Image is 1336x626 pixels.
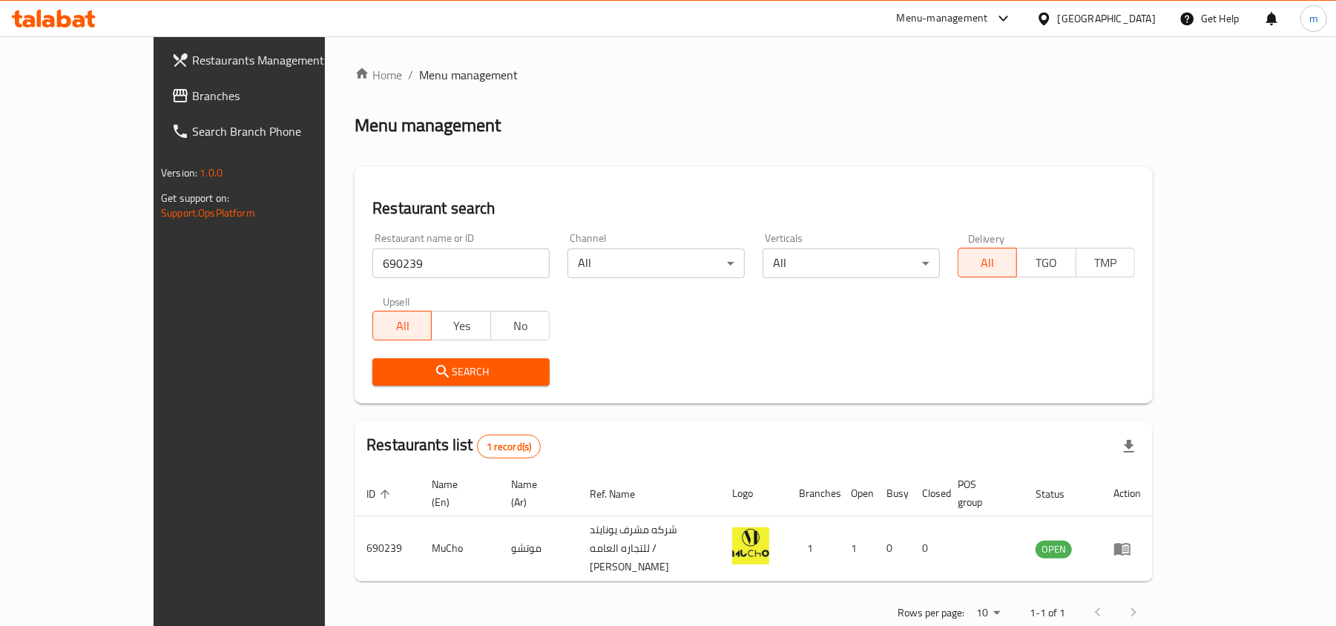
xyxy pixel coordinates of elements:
[567,248,745,278] div: All
[958,475,1006,511] span: POS group
[161,163,197,182] span: Version:
[1036,541,1072,559] div: OPEN
[366,434,541,458] h2: Restaurants list
[355,471,1153,581] table: enhanced table
[910,516,946,581] td: 0
[875,471,910,516] th: Busy
[787,471,839,516] th: Branches
[478,440,541,454] span: 1 record(s)
[964,252,1011,274] span: All
[910,471,946,516] th: Closed
[1036,541,1072,558] span: OPEN
[408,66,413,84] li: /
[159,113,377,149] a: Search Branch Phone
[372,358,550,386] button: Search
[1082,252,1129,274] span: TMP
[1076,248,1135,277] button: TMP
[497,315,544,337] span: No
[355,66,1153,84] nav: breadcrumb
[958,248,1017,277] button: All
[763,248,940,278] div: All
[383,296,410,306] label: Upsell
[490,311,550,340] button: No
[511,475,560,511] span: Name (Ar)
[839,516,875,581] td: 1
[1102,471,1153,516] th: Action
[578,516,720,581] td: شركه مشرف يونايتد للتجاره العامه / [PERSON_NAME]
[366,485,395,503] span: ID
[200,163,223,182] span: 1.0.0
[875,516,910,581] td: 0
[372,197,1135,220] h2: Restaurant search
[419,66,518,84] span: Menu management
[431,311,490,340] button: Yes
[438,315,484,337] span: Yes
[372,311,432,340] button: All
[1023,252,1070,274] span: TGO
[1036,485,1084,503] span: Status
[1058,10,1156,27] div: [GEOGRAPHIC_DATA]
[897,10,988,27] div: Menu-management
[161,188,229,208] span: Get support on:
[159,78,377,113] a: Branches
[355,113,501,137] h2: Menu management
[432,475,481,511] span: Name (En)
[192,87,365,105] span: Branches
[159,42,377,78] a: Restaurants Management
[590,485,654,503] span: Ref. Name
[372,248,550,278] input: Search for restaurant name or ID..
[898,604,964,622] p: Rows per page:
[499,516,578,581] td: موتشو
[384,363,538,381] span: Search
[355,66,402,84] a: Home
[1113,540,1141,558] div: Menu
[192,51,365,69] span: Restaurants Management
[732,527,769,564] img: MuCho
[192,122,365,140] span: Search Branch Phone
[1309,10,1318,27] span: m
[355,516,420,581] td: 690239
[379,315,426,337] span: All
[970,602,1006,625] div: Rows per page:
[420,516,499,581] td: MuCho
[968,233,1005,243] label: Delivery
[787,516,839,581] td: 1
[839,471,875,516] th: Open
[720,471,787,516] th: Logo
[1111,429,1147,464] div: Export file
[1030,604,1065,622] p: 1-1 of 1
[477,435,542,458] div: Total records count
[161,203,255,223] a: Support.OpsPlatform
[1016,248,1076,277] button: TGO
